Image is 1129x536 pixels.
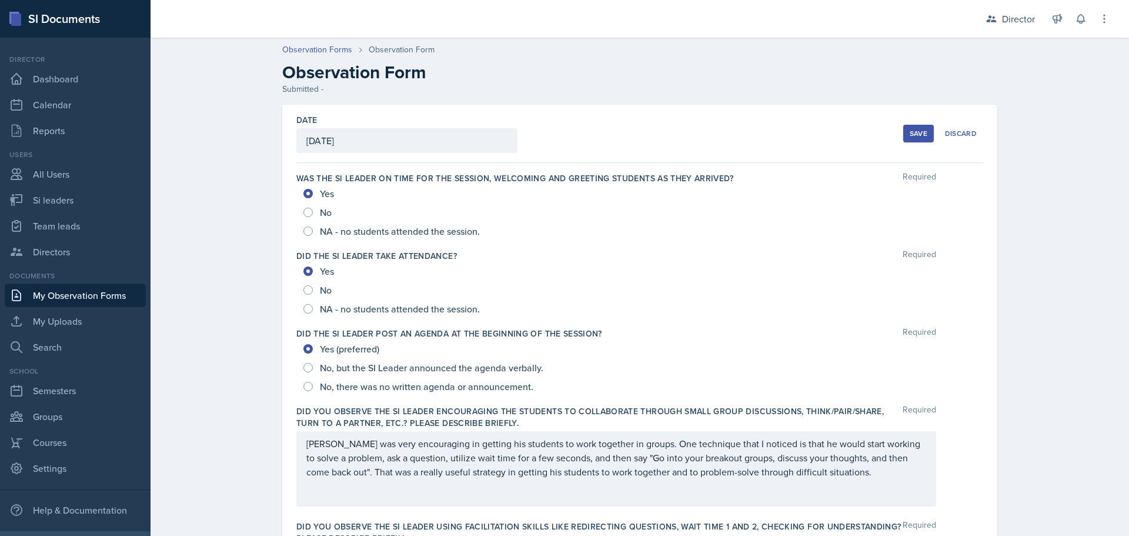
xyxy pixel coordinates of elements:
a: Calendar [5,93,146,116]
div: Users [5,149,146,160]
span: Required [903,172,936,184]
label: Did you observe the SI Leader encouraging the students to collaborate through small group discuss... [296,405,903,429]
div: Documents [5,271,146,281]
a: Directors [5,240,146,264]
div: Observation Form [369,44,435,56]
a: Search [5,335,146,359]
span: Required [903,405,936,429]
div: Director [5,54,146,65]
label: Did the SI Leader take attendance? [296,250,457,262]
h2: Observation Form [282,62,997,83]
a: Reports [5,119,146,142]
div: School [5,366,146,377]
span: NA - no students attended the session. [320,303,480,315]
span: Required [903,328,936,339]
span: No, there was no written agenda or announcement. [320,381,533,392]
span: No [320,284,332,296]
a: Groups [5,405,146,428]
a: My Observation Forms [5,284,146,307]
div: Help & Documentation [5,498,146,522]
span: NA - no students attended the session. [320,225,480,237]
a: Semesters [5,379,146,402]
div: Save [910,129,927,138]
div: Submitted - [282,83,997,95]
button: Discard [938,125,983,142]
a: My Uploads [5,309,146,333]
a: Observation Forms [282,44,352,56]
p: [PERSON_NAME] was very encouraging in getting his students to work together in groups. One techni... [306,437,926,479]
a: All Users [5,162,146,186]
button: Save [903,125,934,142]
label: Did the SI Leader post an agenda at the beginning of the session? [296,328,602,339]
span: No [320,207,332,218]
div: Director [1002,12,1035,26]
label: Date [296,114,317,126]
a: Si leaders [5,188,146,212]
span: Required [903,250,936,262]
label: Was the SI Leader on time for the session, welcoming and greeting students as they arrived? [296,172,734,184]
a: Settings [5,457,146,480]
a: Team leads [5,214,146,238]
span: Yes [320,265,334,277]
span: Yes (preferred) [320,343,379,355]
span: Yes [320,188,334,199]
div: Discard [945,129,977,138]
span: No, but the SI Leader announced the agenda verbally. [320,362,543,374]
a: Dashboard [5,67,146,91]
a: Courses [5,431,146,454]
